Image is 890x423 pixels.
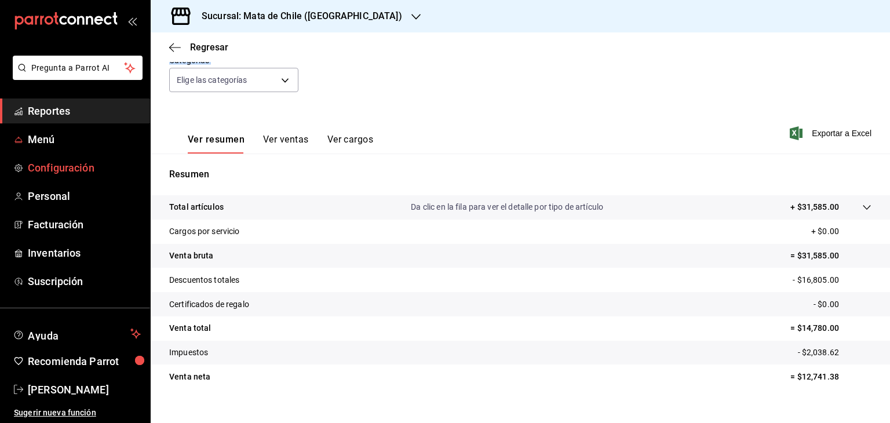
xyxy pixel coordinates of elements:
[169,347,208,359] p: Impuestos
[190,42,228,53] span: Regresar
[188,134,245,154] button: Ver resumen
[169,42,228,53] button: Regresar
[169,250,213,262] p: Venta bruta
[169,322,211,334] p: Venta total
[188,134,373,154] div: navigation tabs
[793,274,871,286] p: - $16,805.00
[31,62,125,74] span: Pregunta a Parrot AI
[13,56,143,80] button: Pregunta a Parrot AI
[798,347,871,359] p: - $2,038.62
[28,160,141,176] span: Configuración
[28,188,141,204] span: Personal
[14,407,141,419] span: Sugerir nueva función
[28,103,141,119] span: Reportes
[327,134,374,154] button: Ver cargos
[169,201,224,213] p: Total artículos
[28,382,141,398] span: [PERSON_NAME]
[28,132,141,147] span: Menú
[263,134,309,154] button: Ver ventas
[169,298,249,311] p: Certificados de regalo
[169,274,239,286] p: Descuentos totales
[169,167,871,181] p: Resumen
[28,353,141,369] span: Recomienda Parrot
[790,201,839,213] p: + $31,585.00
[127,16,137,25] button: open_drawer_menu
[28,327,126,341] span: Ayuda
[790,322,871,334] p: = $14,780.00
[411,201,603,213] p: Da clic en la fila para ver el detalle por tipo de artículo
[8,70,143,82] a: Pregunta a Parrot AI
[192,9,402,23] h3: Sucursal: Mata de Chile ([GEOGRAPHIC_DATA])
[790,250,871,262] p: = $31,585.00
[169,225,240,238] p: Cargos por servicio
[169,371,210,383] p: Venta neta
[814,298,871,311] p: - $0.00
[792,126,871,140] button: Exportar a Excel
[28,245,141,261] span: Inventarios
[811,225,871,238] p: + $0.00
[790,371,871,383] p: = $12,741.38
[28,217,141,232] span: Facturación
[177,74,247,86] span: Elige las categorías
[28,274,141,289] span: Suscripción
